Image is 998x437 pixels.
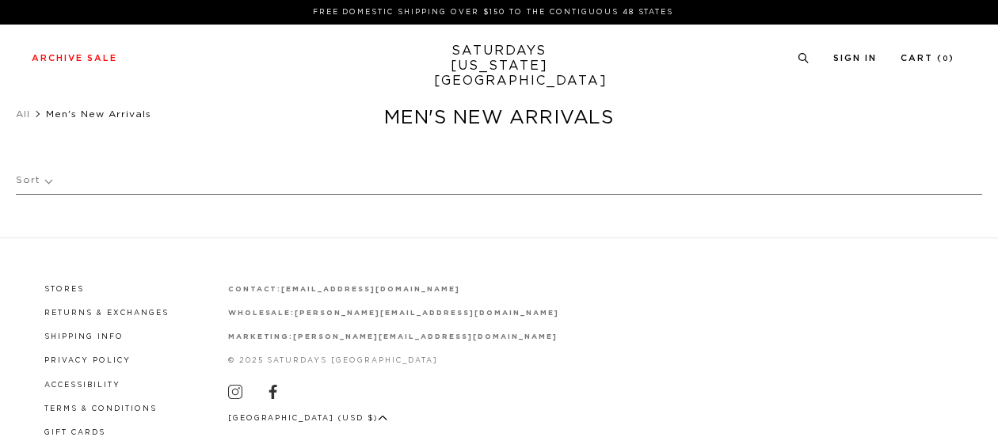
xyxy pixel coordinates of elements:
a: Returns & Exchanges [44,310,169,317]
strong: contact: [228,286,282,293]
a: Terms & Conditions [44,405,157,412]
a: Cart (0) [901,54,954,63]
p: Sort [16,162,51,199]
a: All [16,109,30,119]
a: Accessibility [44,382,120,389]
strong: wholesale: [228,310,295,317]
a: Shipping Info [44,333,124,340]
span: Men's New Arrivals [46,109,151,119]
a: Gift Cards [44,429,105,436]
a: [PERSON_NAME][EMAIL_ADDRESS][DOMAIN_NAME] [295,310,558,317]
strong: marketing: [228,333,294,340]
p: © 2025 Saturdays [GEOGRAPHIC_DATA] [228,355,559,367]
a: [EMAIL_ADDRESS][DOMAIN_NAME] [281,286,459,293]
p: FREE DOMESTIC SHIPPING OVER $150 TO THE CONTIGUOUS 48 STATES [38,6,948,18]
small: 0 [943,55,949,63]
a: SATURDAYS[US_STATE][GEOGRAPHIC_DATA] [434,44,565,89]
a: Archive Sale [32,54,117,63]
button: [GEOGRAPHIC_DATA] (USD $) [228,412,388,424]
a: Stores [44,286,84,293]
a: Privacy Policy [44,357,131,364]
a: [PERSON_NAME][EMAIL_ADDRESS][DOMAIN_NAME] [293,333,557,340]
a: Sign In [833,54,877,63]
